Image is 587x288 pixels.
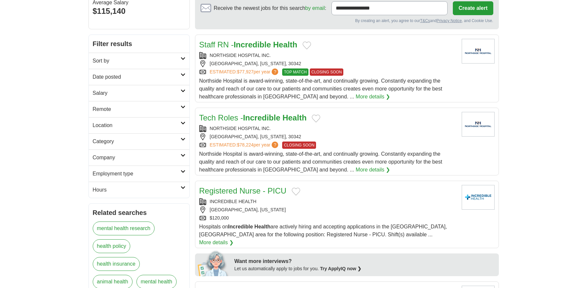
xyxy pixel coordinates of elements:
span: Northside Hospital is award-winning, state-of-the-art, and continually growing. Constantly expand... [199,78,442,99]
span: $77,927 [237,69,254,74]
span: CLOSING SOON [310,68,344,76]
a: mental health research [93,222,155,235]
a: Try ApplyIQ now ❯ [320,266,361,271]
span: CLOSING SOON [282,142,316,149]
a: NORTHSIDE HOSPITAL INC. [210,53,271,58]
img: Company logo [462,185,495,210]
button: Add to favorite jobs [312,115,320,122]
span: Receive the newest jobs for this search : [214,4,326,12]
a: Tech Roles -Incredible Health [199,113,307,122]
strong: Health [273,40,297,49]
a: Salary [89,85,189,101]
a: Remote [89,101,189,117]
h2: Related searches [93,208,185,218]
button: Add to favorite jobs [292,188,300,196]
a: NORTHSIDE HOSPITAL INC. [210,126,271,131]
strong: Incredible [228,224,253,229]
img: apply-iq-scientist.png [198,250,230,276]
a: Employment type [89,166,189,182]
div: INCREDIBLE HEALTH [199,198,456,205]
span: $78,224 [237,142,254,147]
a: T&Cs [420,18,430,23]
h2: Employment type [93,170,181,178]
strong: Incredible [233,40,271,49]
a: More details ❯ [356,93,390,101]
div: Want more interviews? [234,257,495,265]
a: Staff RN -Incredible Health [199,40,297,49]
div: [GEOGRAPHIC_DATA], [US_STATE] [199,206,456,213]
h2: Location [93,121,181,129]
img: Northside Hospital logo [462,112,495,137]
a: Privacy Notice [436,18,462,23]
span: Northside Hospital is award-winning, state-of-the-art, and continually growing. Constantly expand... [199,151,442,172]
a: ESTIMATED:$77,927per year? [210,68,280,76]
h2: Category [93,138,181,145]
strong: Incredible [243,113,280,122]
h2: Remote [93,105,181,113]
h2: Date posted [93,73,181,81]
h2: Company [93,154,181,162]
strong: Health [282,113,306,122]
h2: Filter results [89,35,189,53]
a: Company [89,149,189,166]
a: Registered Nurse - PICU [199,186,286,195]
img: Northside Hospital logo [462,39,495,64]
a: Date posted [89,69,189,85]
a: More details ❯ [199,239,234,247]
a: ESTIMATED:$78,224per year? [210,142,280,149]
a: Hours [89,182,189,198]
h2: Sort by [93,57,181,65]
a: Category [89,133,189,149]
span: ? [272,142,278,148]
button: Add to favorite jobs [303,41,311,49]
div: $120,000 [199,215,456,222]
strong: Health [255,224,271,229]
a: Location [89,117,189,133]
h2: Salary [93,89,181,97]
a: More details ❯ [356,166,390,174]
h2: Hours [93,186,181,194]
span: Hospitals on are actively hiring and accepting applications in the [GEOGRAPHIC_DATA], [GEOGRAPHIC... [199,224,447,237]
a: health policy [93,239,131,253]
span: TOP MATCH [282,68,308,76]
div: $115,140 [93,5,185,17]
div: By creating an alert, you agree to our and , and Cookie Use. [201,18,493,24]
a: health insurance [93,257,140,271]
div: [GEOGRAPHIC_DATA], [US_STATE], 30342 [199,60,456,67]
span: ? [272,68,278,75]
button: Create alert [453,1,493,15]
div: Let us automatically apply to jobs for you. [234,265,495,272]
div: [GEOGRAPHIC_DATA], [US_STATE], 30342 [199,133,456,140]
a: Sort by [89,53,189,69]
a: by email [305,5,325,11]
